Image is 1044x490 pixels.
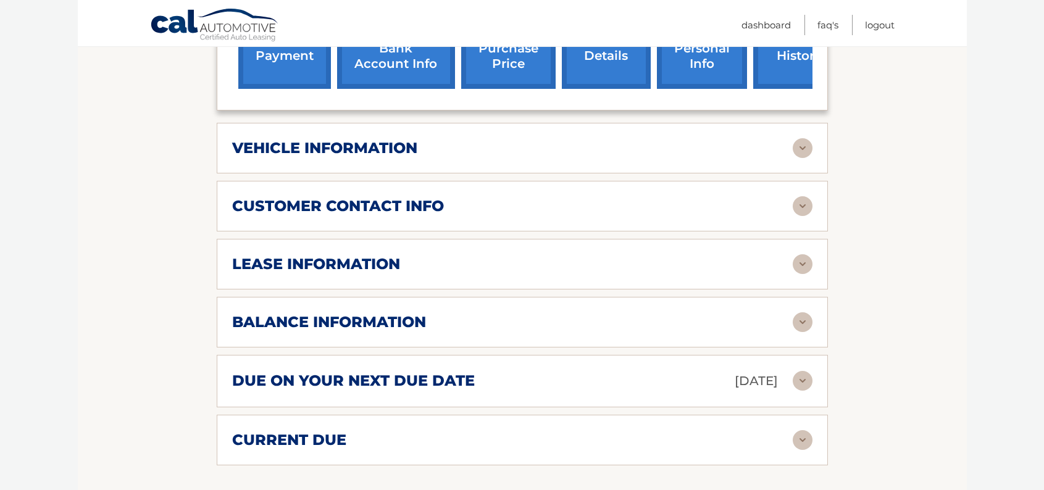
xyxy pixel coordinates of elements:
a: account details [562,8,651,89]
h2: balance information [232,313,426,331]
h2: due on your next due date [232,372,475,390]
a: Logout [865,15,895,35]
h2: current due [232,431,346,449]
a: make a payment [238,8,331,89]
img: accordion-rest.svg [793,312,812,332]
a: Dashboard [741,15,791,35]
a: payment history [753,8,846,89]
h2: lease information [232,255,400,273]
a: Cal Automotive [150,8,280,44]
img: accordion-rest.svg [793,430,812,450]
h2: vehicle information [232,139,417,157]
img: accordion-rest.svg [793,371,812,391]
p: [DATE] [735,370,778,392]
a: update personal info [657,8,747,89]
img: accordion-rest.svg [793,254,812,274]
img: accordion-rest.svg [793,138,812,158]
a: FAQ's [817,15,838,35]
h2: customer contact info [232,197,444,215]
a: request purchase price [461,8,556,89]
img: accordion-rest.svg [793,196,812,216]
a: Add/Remove bank account info [337,8,455,89]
